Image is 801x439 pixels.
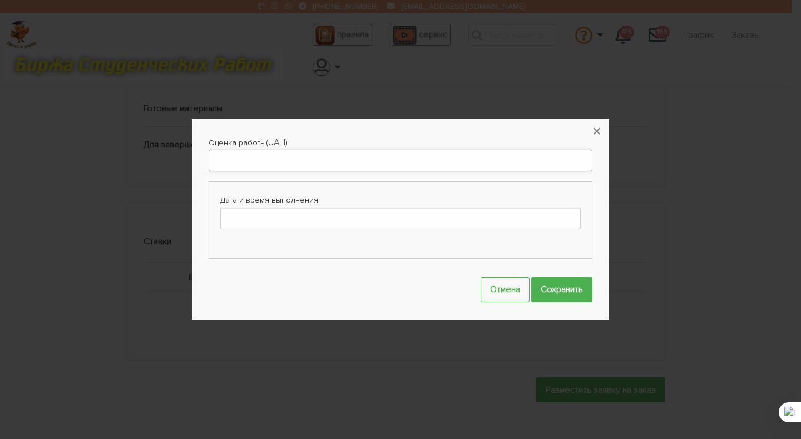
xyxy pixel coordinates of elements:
[220,193,581,207] label: Дата и время выполнения
[266,137,288,148] span: (UAH)
[531,277,592,302] input: Сохранить
[209,136,266,150] label: Оценка работы
[481,277,530,302] button: Отмена
[585,119,609,144] button: ×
